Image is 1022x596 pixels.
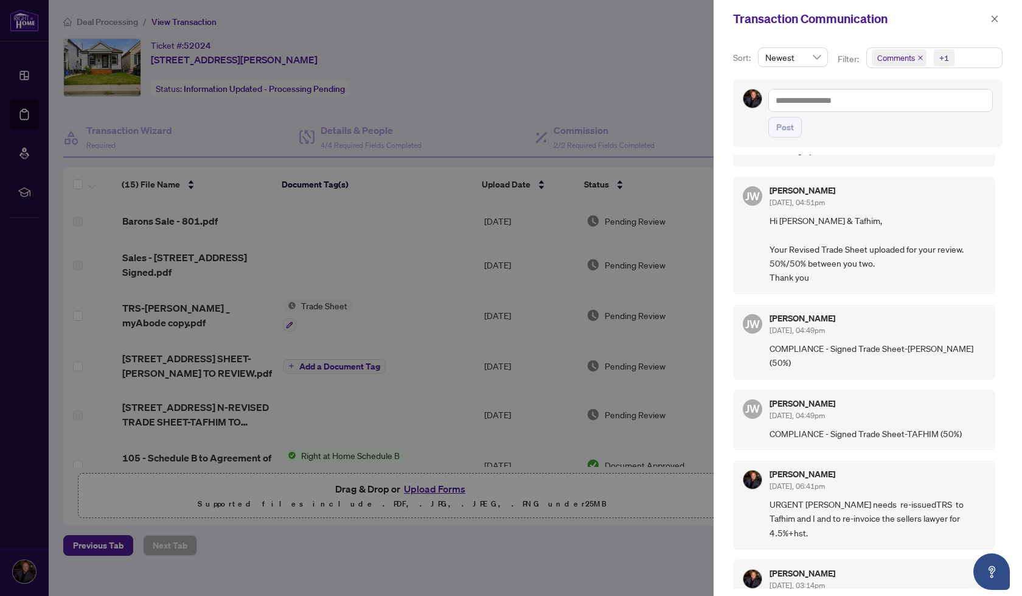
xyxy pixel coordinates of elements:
[770,470,835,479] h5: [PERSON_NAME]
[770,411,825,420] span: [DATE], 04:49pm
[770,198,825,207] span: [DATE], 04:51pm
[733,10,987,28] div: Transaction Communication
[745,315,760,332] span: JW
[743,570,762,588] img: Profile Icon
[770,497,985,540] span: URGENT [PERSON_NAME] needs re-issuedTRS to Tafhim and I and to re-invoice the sellers lawyer for ...
[770,342,985,370] span: COMPLIANCE - Signed Trade Sheet-[PERSON_NAME] (50%)
[872,49,926,66] span: Comments
[770,427,985,441] span: COMPLIANCE - Signed Trade Sheet-TAFHIM (50%)
[765,48,821,66] span: Newest
[770,186,835,195] h5: [PERSON_NAME]
[973,553,1010,590] button: Open asap
[770,569,835,578] h5: [PERSON_NAME]
[733,51,753,65] p: Sort:
[838,52,861,66] p: Filter:
[770,399,835,408] h5: [PERSON_NAME]
[745,400,760,417] span: JW
[770,581,825,590] span: [DATE], 03:14pm
[770,326,825,335] span: [DATE], 04:49pm
[877,52,915,64] span: Comments
[917,55,923,61] span: close
[770,214,985,285] span: Hi [PERSON_NAME] & Tafhim, Your Revised Trade Sheet uploaded for your review. 50%/50% between you...
[939,52,949,64] div: +1
[743,89,762,108] img: Profile Icon
[770,482,825,491] span: [DATE], 06:41pm
[770,314,835,323] h5: [PERSON_NAME]
[768,117,802,138] button: Post
[745,188,760,205] span: JW
[990,15,999,23] span: close
[743,471,762,489] img: Profile Icon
